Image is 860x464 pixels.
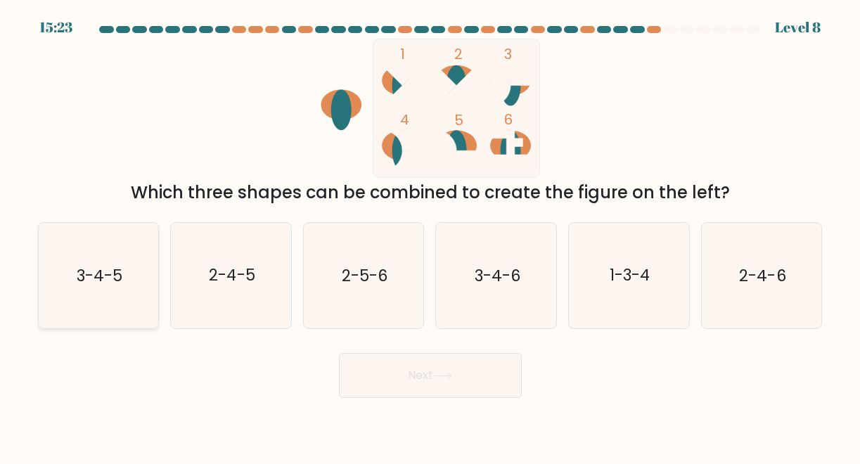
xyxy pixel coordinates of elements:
tspan: 5 [454,110,463,130]
div: Level 8 [775,17,821,38]
tspan: 4 [400,110,409,129]
tspan: 1 [400,44,405,64]
text: 3-4-6 [475,265,520,287]
text: 2-4-5 [209,265,255,287]
text: 2-5-6 [342,265,387,287]
tspan: 3 [504,44,512,64]
div: Which three shapes can be combined to create the figure on the left? [46,180,814,205]
button: Next [339,353,522,398]
div: 15:23 [39,17,72,38]
tspan: 6 [504,110,513,129]
text: 1-3-4 [610,265,650,287]
tspan: 2 [454,44,463,64]
text: 2-4-6 [740,265,786,287]
text: 3-4-5 [77,265,122,287]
